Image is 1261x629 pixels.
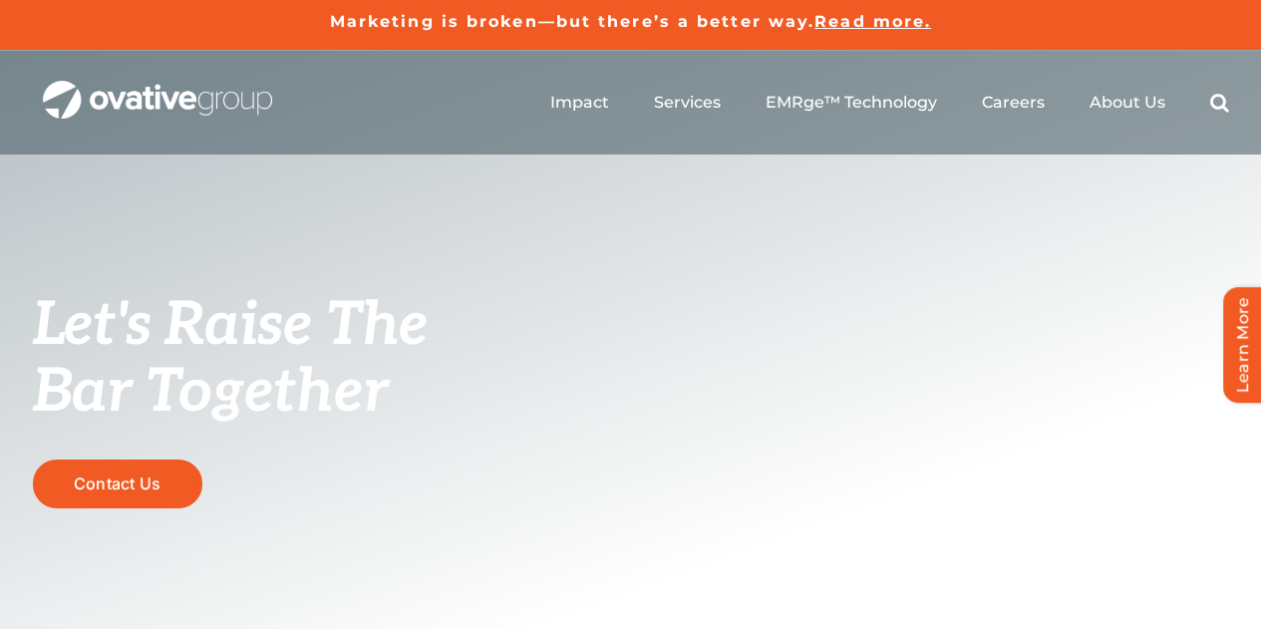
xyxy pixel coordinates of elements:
[982,93,1045,113] a: Careers
[550,93,609,113] a: Impact
[1090,93,1165,113] a: About Us
[330,12,815,31] a: Marketing is broken—but there’s a better way.
[766,93,937,113] a: EMRge™ Technology
[43,79,272,98] a: OG_Full_horizontal_WHT
[654,93,721,113] a: Services
[33,357,388,429] span: Bar Together
[74,474,160,493] span: Contact Us
[33,460,202,508] a: Contact Us
[814,12,931,31] a: Read more.
[33,290,429,362] span: Let's Raise The
[550,71,1229,135] nav: Menu
[1210,93,1229,113] a: Search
